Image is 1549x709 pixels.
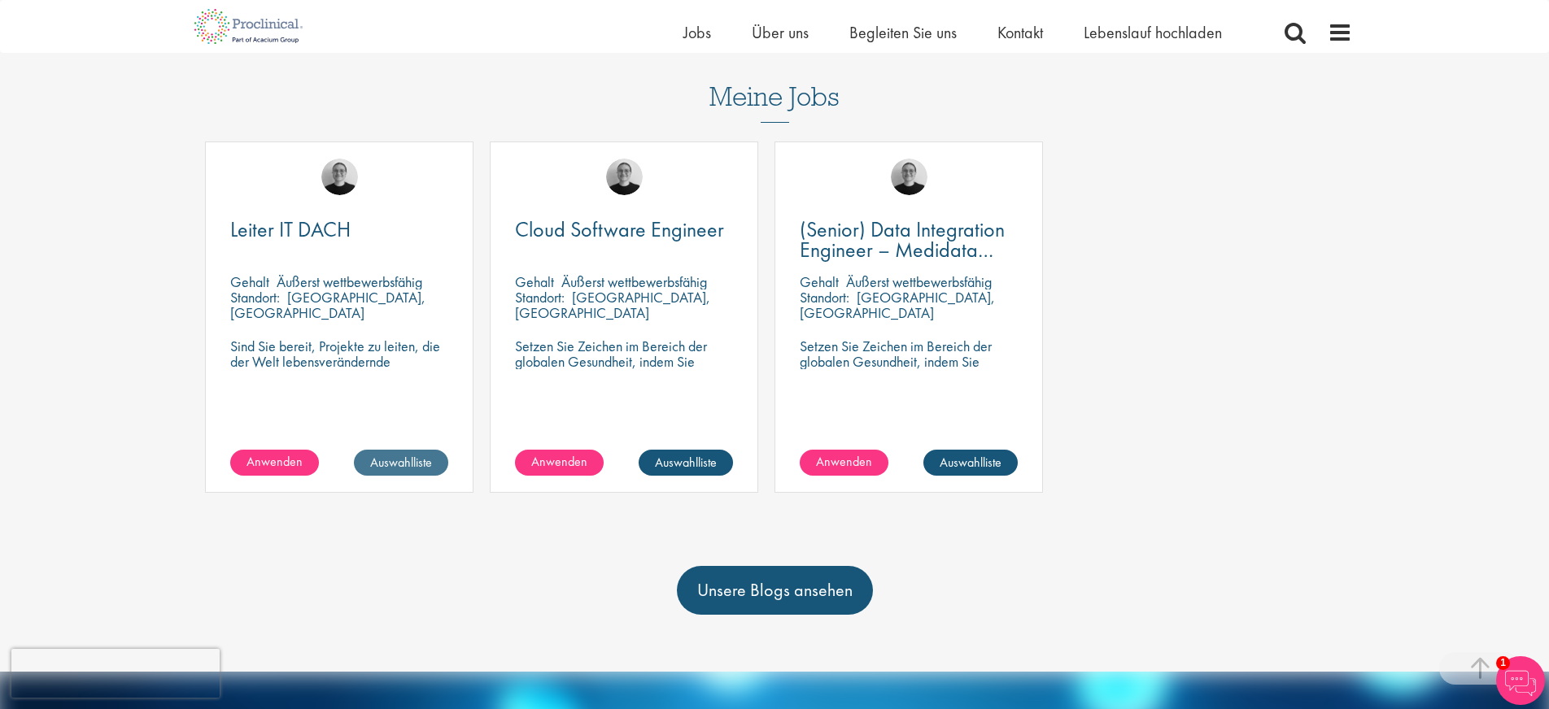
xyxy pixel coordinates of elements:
a: Auswahlliste [639,450,733,476]
a: Über uns [752,22,809,43]
font: Gehalt [515,272,554,291]
font: Standort: [800,288,849,307]
font: Anwenden [816,453,872,470]
font: Auswahlliste [655,455,717,472]
a: Anwenden [515,450,604,476]
font: [GEOGRAPHIC_DATA], [GEOGRAPHIC_DATA] [800,288,995,322]
font: Leiter IT DACH [230,215,351,243]
font: Äußerst wettbewerbsfähig [277,272,422,291]
a: Anwenden [230,450,319,476]
font: Gehalt [800,272,839,291]
font: Gehalt [230,272,269,291]
font: Äußerst wettbewerbsfähig [846,272,992,291]
a: Begleiten Sie uns [849,22,957,43]
font: 1 [1500,657,1506,668]
font: (Senior) Data Integration Engineer – Medidata Rave Specialized [800,215,1005,284]
a: Auswahlliste [923,450,1018,476]
font: [GEOGRAPHIC_DATA], [GEOGRAPHIC_DATA] [230,288,425,322]
font: [GEOGRAPHIC_DATA], [GEOGRAPHIC_DATA] [515,288,710,322]
font: Äußerst wettbewerbsfähig [561,272,707,291]
font: Cloud Software Engineer [515,215,724,243]
a: Leiter IT DACH [230,220,448,240]
a: Anwenden [800,450,888,476]
img: Chatbot [1496,656,1545,705]
img: Emma Pretorious [606,159,643,195]
font: Standort: [230,288,280,307]
a: Jobs [683,22,711,43]
font: Unsere Blogs ansehen [697,578,853,602]
font: Auswahlliste [940,455,1001,472]
font: Anwenden [531,453,587,470]
img: Emma Pretorious [321,159,358,195]
a: (Senior) Data Integration Engineer – Medidata Rave Specialized [800,220,1018,260]
font: Auswahlliste [370,455,432,472]
a: Kontakt [997,22,1043,43]
a: Lebenslauf hochladen [1084,22,1222,43]
img: Emma Pretorious [891,159,927,195]
font: Anwenden [247,453,303,470]
a: Cloud Software Engineer [515,220,733,240]
a: Unsere Blogs ansehen [677,566,873,615]
font: Standort: [515,288,565,307]
a: Auswahlliste [354,450,448,476]
font: Meine Jobs [709,80,840,113]
iframe: reCAPTCHA [11,649,220,698]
